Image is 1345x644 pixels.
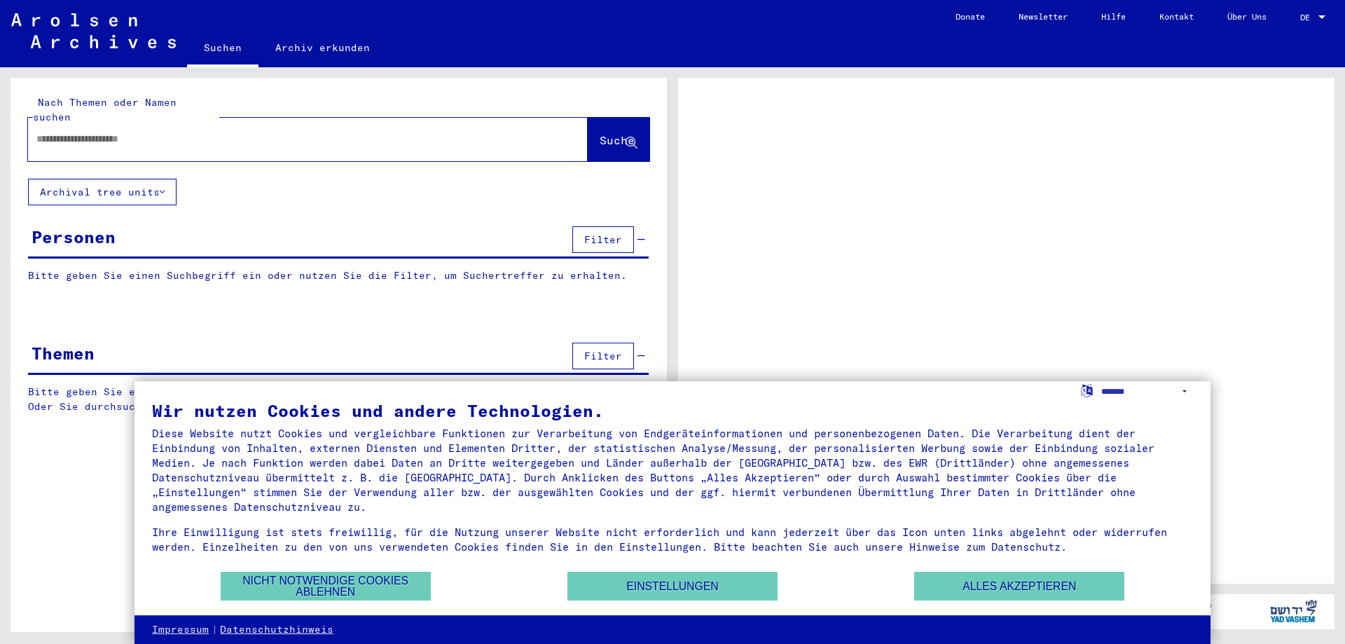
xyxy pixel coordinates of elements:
span: Filter [584,350,622,362]
div: Diese Website nutzt Cookies und vergleichbare Funktionen zur Verarbeitung von Endgeräteinformatio... [152,426,1193,514]
div: Themen [32,341,95,366]
button: Filter [572,343,634,369]
button: Einstellungen [567,572,778,601]
p: Bitte geben Sie einen Suchbegriff ein oder nutzen Sie die Filter, um Suchertreffer zu erhalten. O... [28,385,649,414]
button: Nicht notwendige Cookies ablehnen [221,572,431,601]
label: Sprache auswählen [1080,383,1094,397]
span: DE [1300,13,1316,22]
img: Arolsen_neg.svg [11,13,176,48]
a: Datenschutzhinweis [220,623,333,637]
select: Sprache auswählen [1101,381,1193,402]
a: Impressum [152,623,209,637]
button: Alles akzeptieren [914,572,1124,601]
div: Wir nutzen Cookies und andere Technologien. [152,402,1193,419]
div: Ihre Einwilligung ist stets freiwillig, für die Nutzung unserer Website nicht erforderlich und ka... [152,525,1193,554]
div: Personen [32,224,116,249]
a: Suchen [187,31,258,67]
button: Archival tree units [28,179,177,205]
img: yv_logo.png [1267,594,1320,629]
span: Filter [584,233,622,246]
span: Suche [600,133,635,147]
button: Suche [588,118,649,161]
button: Filter [572,226,634,253]
p: Bitte geben Sie einen Suchbegriff ein oder nutzen Sie die Filter, um Suchertreffer zu erhalten. [28,268,649,283]
mat-label: Nach Themen oder Namen suchen [33,96,177,123]
a: Archiv erkunden [258,31,387,64]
